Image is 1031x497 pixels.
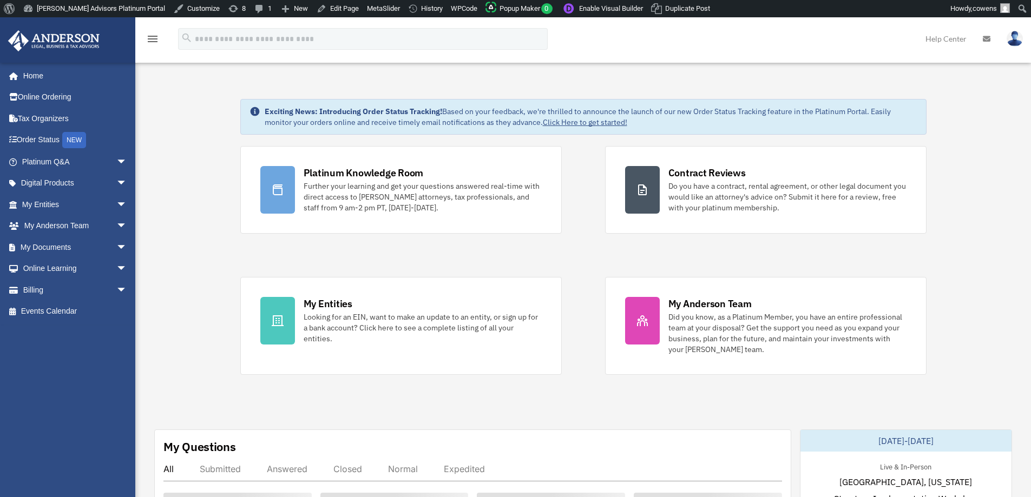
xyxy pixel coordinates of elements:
[304,166,424,180] div: Platinum Knowledge Room
[146,36,159,45] a: menu
[304,181,542,213] div: Further your learning and get your questions answered real-time with direct access to [PERSON_NAM...
[839,475,972,488] span: [GEOGRAPHIC_DATA], [US_STATE]
[333,463,362,474] div: Closed
[1007,31,1023,47] img: User Pic
[8,108,143,129] a: Tax Organizers
[543,117,627,127] a: Click Here to get started!
[146,32,159,45] i: menu
[8,279,143,301] a: Billingarrow_drop_down
[116,173,138,195] span: arrow_drop_down
[116,151,138,173] span: arrow_drop_down
[388,463,418,474] div: Normal
[116,194,138,216] span: arrow_drop_down
[917,17,975,60] a: Help Center
[240,277,562,375] a: My Entities Looking for an EIN, want to make an update to an entity, or sign up for a bank accoun...
[8,236,143,258] a: My Documentsarrow_drop_down
[62,132,86,148] div: NEW
[668,297,752,310] div: My Anderson Team
[163,463,174,474] div: All
[5,30,103,51] img: Anderson Advisors Platinum Portal
[668,166,746,180] div: Contract Reviews
[8,87,143,108] a: Online Ordering
[163,439,236,455] div: My Questions
[8,151,143,173] a: Platinum Q&Aarrow_drop_down
[605,277,927,375] a: My Anderson Team Did you know, as a Platinum Member, you have an entire professional team at your...
[116,258,138,280] span: arrow_drop_down
[973,4,997,12] span: cowens
[8,129,143,151] a: Order StatusNEW
[605,146,927,234] a: Contract Reviews Do you have a contract, rental agreement, or other legal document you would like...
[8,194,143,215] a: My Entitiesarrow_drop_down
[304,312,542,344] div: Looking for an EIN, want to make an update to an entity, or sign up for a bank account? Click her...
[265,106,917,128] div: Based on your feedback, we're thrilled to announce the launch of our new Order Status Tracking fe...
[116,236,138,259] span: arrow_drop_down
[8,258,143,280] a: Online Learningarrow_drop_down
[8,65,138,87] a: Home
[800,430,1012,452] div: [DATE]-[DATE]
[240,146,562,234] a: Platinum Knowledge Room Further your learning and get your questions answered real-time with dire...
[8,173,143,194] a: Digital Productsarrow_drop_down
[116,215,138,237] span: arrow_drop_down
[541,3,553,14] span: 0
[8,301,143,322] a: Events Calendar
[267,463,307,474] div: Answered
[181,32,193,44] i: search
[871,460,940,472] div: Live & In-Person
[8,215,143,237] a: My Anderson Teamarrow_drop_down
[444,463,485,474] div: Expedited
[265,107,442,116] strong: Exciting News: Introducing Order Status Tracking!
[668,312,907,355] div: Did you know, as a Platinum Member, you have an entire professional team at your disposal? Get th...
[304,297,352,310] div: My Entities
[116,279,138,301] span: arrow_drop_down
[668,181,907,213] div: Do you have a contract, rental agreement, or other legal document you would like an attorney's ad...
[200,463,241,474] div: Submitted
